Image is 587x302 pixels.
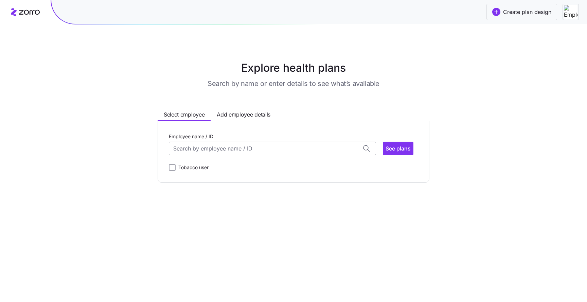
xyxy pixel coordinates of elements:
label: Employee name / ID [169,133,213,140]
img: Employer logo [564,5,577,19]
h1: Explore health plans [125,60,462,76]
span: See plans [386,144,411,153]
button: See plans [383,142,413,155]
span: Add employee details [217,110,270,119]
button: Create plan design [486,4,557,20]
span: Create plan design [503,8,551,16]
span: Select employee [164,110,204,119]
h3: Search by name or enter details to see what’s available [208,79,379,88]
label: Tobacco user [176,163,209,172]
input: Search by employee name / ID [169,142,376,155]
